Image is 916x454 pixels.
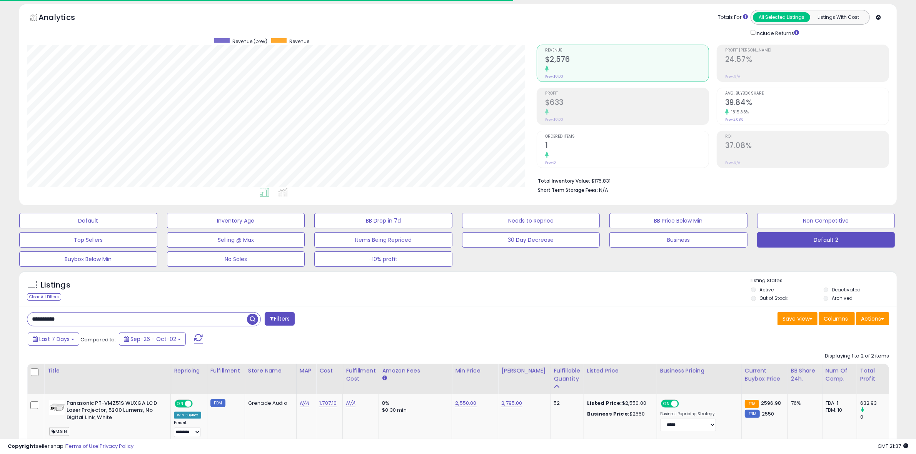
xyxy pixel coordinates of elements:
div: Cost [319,367,339,375]
div: Total Profit [860,367,888,383]
a: 2,550.00 [455,399,476,407]
button: Listings With Cost [810,12,867,22]
div: MAP [300,367,313,375]
div: Fulfillable Quantity [554,367,581,383]
span: ROI [725,135,889,139]
label: Quantity Discount Strategy: [660,438,716,444]
div: 8% [382,400,446,407]
button: Filters [265,312,295,326]
button: All Selected Listings [753,12,810,22]
div: 632.93 [860,400,891,407]
small: 1815.38% [729,109,749,115]
b: Business Price: [587,410,629,417]
span: Columns [824,315,848,323]
div: 52 [554,400,578,407]
small: Prev: 0 [545,160,556,165]
div: FBA: 1 [826,400,851,407]
button: Buybox Below Min [19,251,157,267]
div: Num of Comp. [826,367,854,383]
h2: 1 [545,141,709,151]
small: FBA [745,400,759,408]
span: 2596.98 [761,399,781,407]
div: Business Pricing [660,367,738,375]
small: FBM [210,399,225,407]
p: Listing States: [751,277,897,284]
label: Out of Stock [759,295,788,301]
button: Actions [856,312,889,325]
a: Privacy Policy [100,442,133,450]
div: Store Name [248,367,293,375]
div: $0.30 min [382,407,446,414]
span: Revenue [545,48,709,53]
span: Ordered Items [545,135,709,139]
h5: Analytics [38,12,90,25]
img: 31Otme3zGHL._SL40_.jpg [49,400,65,415]
div: Win BuyBox [174,412,201,419]
li: $175,831 [538,176,883,185]
div: Repricing [174,367,204,375]
small: Amazon Fees. [382,375,387,382]
div: Min Price [455,367,495,375]
span: Revenue (prev) [232,38,267,45]
span: N/A [599,186,608,194]
strong: Copyright [8,442,36,450]
button: Default 2 [757,232,895,248]
div: Amazon Fees [382,367,449,375]
h2: 39.84% [725,98,889,108]
div: $2,550.00 [587,400,651,407]
div: Grenade Audio [248,400,290,407]
a: 2,795.00 [501,399,522,407]
span: MAIN [49,427,69,436]
button: Selling @ Max [167,232,305,248]
button: Needs to Reprice [462,213,600,228]
button: Sep-26 - Oct-02 [119,333,186,346]
b: Short Term Storage Fees: [538,187,598,193]
small: FBM [745,410,760,418]
div: Fulfillment Cost [346,367,375,383]
h5: Listings [41,280,70,291]
h2: $2,576 [545,55,709,65]
span: Compared to: [80,336,116,343]
button: Default [19,213,157,228]
span: 2550 [762,410,774,417]
span: OFF [192,400,204,407]
button: -10% profit [314,251,452,267]
label: Deactivated [832,286,861,293]
div: Listed Price [587,367,654,375]
b: Total Inventory Value: [538,178,590,184]
div: $2550 [587,411,651,417]
button: Columns [819,312,855,325]
span: ON [662,400,671,407]
div: 76% [791,400,816,407]
small: Prev: 2.08% [725,117,743,122]
button: No Sales [167,251,305,267]
h2: $633 [545,98,709,108]
button: BB Price Below Min [609,213,747,228]
button: Top Sellers [19,232,157,248]
a: N/A [346,399,355,407]
span: ON [175,400,185,407]
span: 2025-10-10 21:37 GMT [878,442,908,450]
div: Title [47,367,167,375]
small: Prev: $0.00 [545,74,563,79]
div: Totals For [718,14,748,21]
button: BB Drop in 7d [314,213,452,228]
small: Prev: $0.00 [545,117,563,122]
button: 30 Day Decrease [462,232,600,248]
h2: 37.08% [725,141,889,151]
a: N/A [300,399,309,407]
div: seller snap | | [8,443,133,450]
span: Avg. Buybox Share [725,91,889,96]
span: Revenue [289,38,309,45]
button: Items Being Repriced [314,232,452,248]
div: Include Returns [745,28,808,37]
div: Current Buybox Price [745,367,784,383]
a: 1,707.10 [319,399,337,407]
div: Displaying 1 to 2 of 2 items [825,353,889,360]
span: Profit [PERSON_NAME] [725,48,889,53]
div: [PERSON_NAME] [501,367,547,375]
div: BB Share 24h. [791,367,819,383]
label: Archived [832,295,853,301]
button: Inventory Age [167,213,305,228]
button: Last 7 Days [28,333,79,346]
